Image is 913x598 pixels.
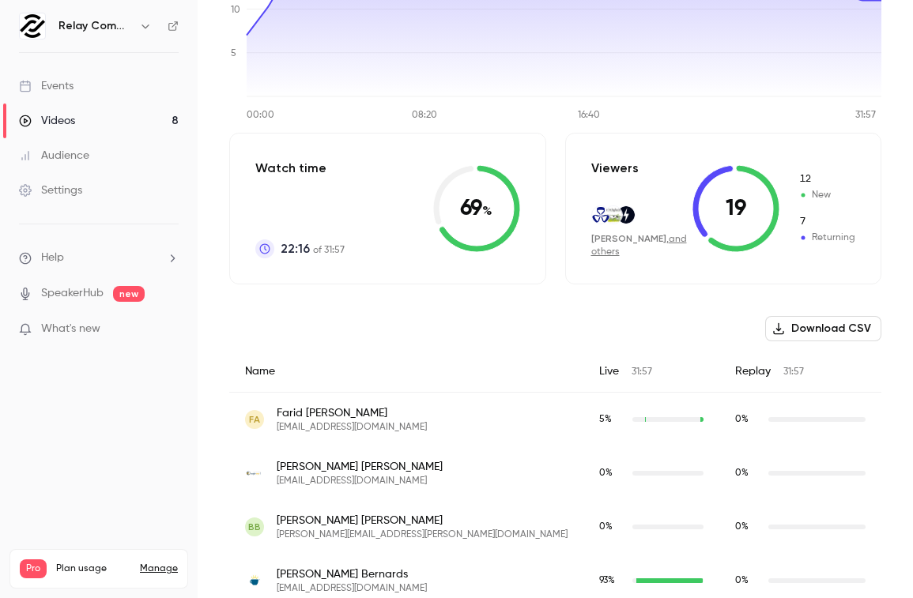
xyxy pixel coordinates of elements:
[58,18,133,34] h6: Relay Commerce
[599,466,624,480] span: Live watch time
[783,367,804,377] span: 31:57
[277,528,568,541] span: [PERSON_NAME][EMAIL_ADDRESS][PERSON_NAME][DOMAIN_NAME]
[578,111,600,120] tspan: 16:40
[229,393,881,447] div: lutonacco@gmail.com
[277,475,443,487] span: [EMAIL_ADDRESS][DOMAIN_NAME]
[412,111,437,120] tspan: 08:20
[599,522,613,532] span: 0 %
[56,562,130,575] span: Plan usage
[765,316,881,341] button: Download CSV
[735,522,749,532] span: 0 %
[735,466,760,480] span: Replay watch time
[599,574,624,588] span: Live watch time
[19,250,179,266] li: help-dropdown-opener
[798,172,855,186] span: New
[617,206,635,224] img: join-eby.com
[735,415,749,424] span: 0 %
[245,464,264,483] img: eagleeyet.net
[735,468,749,478] span: 0 %
[735,576,749,585] span: 0 %
[19,113,75,129] div: Videos
[591,232,693,258] div: ,
[229,446,881,500] div: jaquilina@eagleeyet.net
[591,233,666,244] span: [PERSON_NAME]
[20,559,47,578] span: Pro
[140,562,178,575] a: Manage
[249,412,260,427] span: FA
[255,159,345,178] p: Watch time
[583,351,719,393] div: Live
[591,159,639,178] p: Viewers
[231,6,240,15] tspan: 10
[229,351,583,393] div: Name
[599,415,612,424] span: 5 %
[855,111,876,120] tspan: 31:57
[160,322,179,337] iframe: Noticeable Trigger
[41,285,104,302] a: SpeakerHub
[281,239,310,258] span: 22:16
[798,188,855,202] span: New
[41,321,100,337] span: What's new
[247,111,274,120] tspan: 00:00
[229,500,881,554] div: brittney.bartell@theaspreygroup.com
[719,351,881,393] div: Replay
[277,513,568,528] span: [PERSON_NAME] [PERSON_NAME]
[277,582,427,595] span: [EMAIL_ADDRESS][DOMAIN_NAME]
[113,286,145,302] span: new
[605,206,622,224] img: forthglade.com
[277,421,427,434] span: [EMAIL_ADDRESS][DOMAIN_NAME]
[735,412,760,427] span: Replay watch time
[735,574,760,588] span: Replay watch time
[632,367,652,377] span: 31:57
[19,148,89,164] div: Audience
[798,231,855,245] span: Returning
[41,250,64,266] span: Help
[599,520,624,534] span: Live watch time
[277,405,427,421] span: Farid [PERSON_NAME]
[281,239,345,258] p: of 31:57
[592,207,609,223] img: blueshiftnutrition.com
[19,182,82,198] div: Settings
[798,215,855,229] span: Returning
[248,520,261,534] span: BB
[277,459,443,475] span: [PERSON_NAME] [PERSON_NAME]
[20,13,45,39] img: Relay Commerce
[735,520,760,534] span: Replay watch time
[231,49,236,58] tspan: 5
[19,78,74,94] div: Events
[599,468,613,478] span: 0 %
[599,576,615,585] span: 93 %
[245,571,264,590] img: cameronscoffee.com
[277,566,427,582] span: [PERSON_NAME] Bernards
[599,412,624,427] span: Live watch time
